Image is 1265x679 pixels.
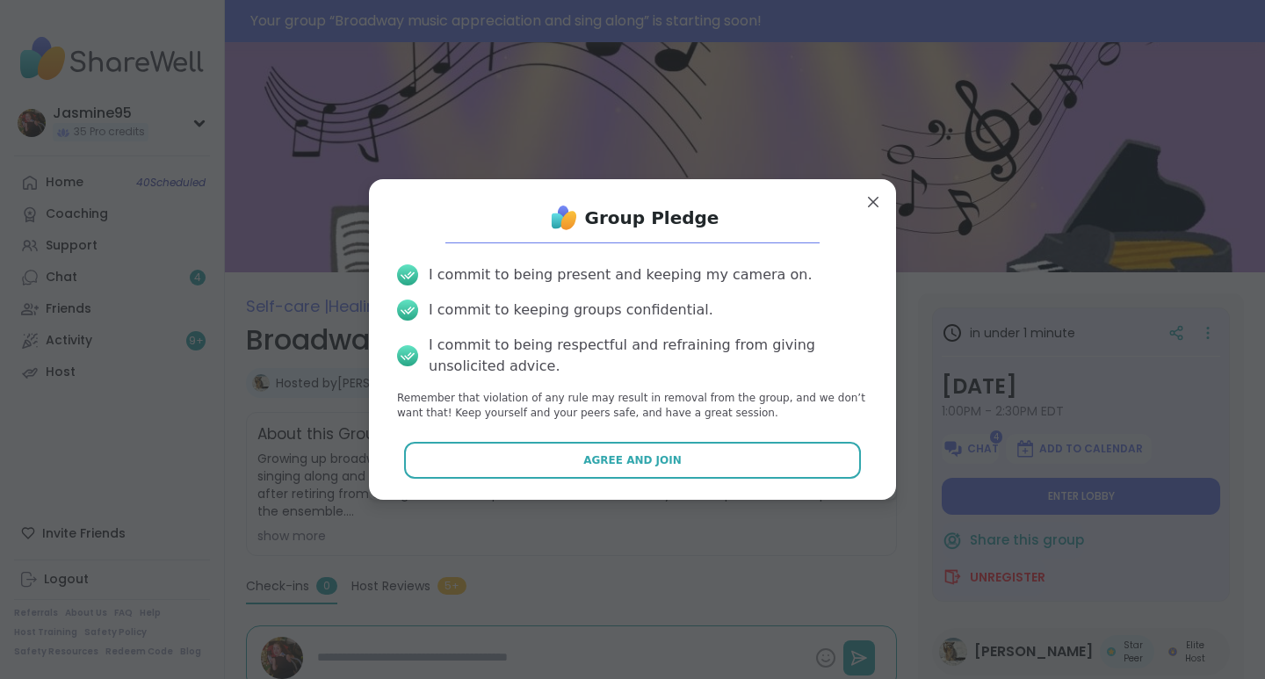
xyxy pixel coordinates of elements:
button: Agree and Join [404,442,862,479]
p: Remember that violation of any rule may result in removal from the group, and we don’t want that!... [397,391,868,421]
div: I commit to keeping groups confidential. [429,300,713,321]
div: I commit to being present and keeping my camera on. [429,264,812,285]
div: I commit to being respectful and refraining from giving unsolicited advice. [429,335,868,377]
span: Agree and Join [583,452,682,468]
h1: Group Pledge [585,206,719,230]
img: ShareWell Logo [546,200,582,235]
